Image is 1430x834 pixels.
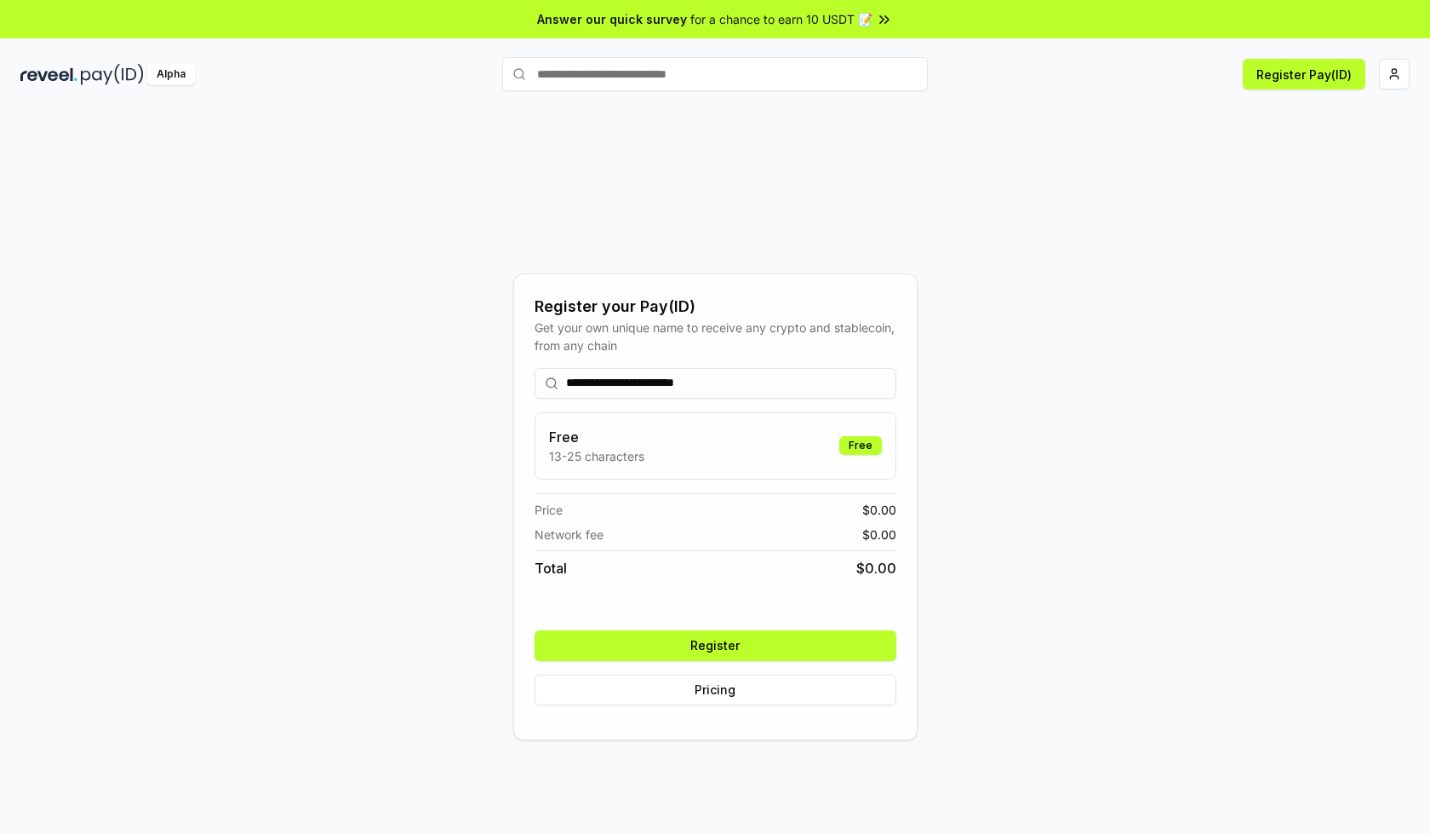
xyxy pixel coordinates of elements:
button: Register [535,630,896,661]
span: Network fee [535,526,603,544]
span: $ 0.00 [862,501,896,519]
div: Alpha [147,64,195,85]
button: Register Pay(ID) [1243,59,1365,89]
span: $ 0.00 [862,526,896,544]
p: 13-25 characters [549,447,644,465]
span: Answer our quick survey [537,10,687,28]
span: Total [535,558,567,578]
h3: Free [549,427,644,447]
span: for a chance to earn 10 USDT 📝 [690,10,872,28]
img: pay_id [81,64,144,85]
div: Get your own unique name to receive any crypto and stablecoin, from any chain [535,319,896,354]
span: $ 0.00 [856,558,896,578]
button: Pricing [535,675,896,705]
div: Free [839,436,882,455]
img: reveel_dark [20,64,77,85]
span: Price [535,501,563,519]
div: Register your Pay(ID) [535,295,896,319]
